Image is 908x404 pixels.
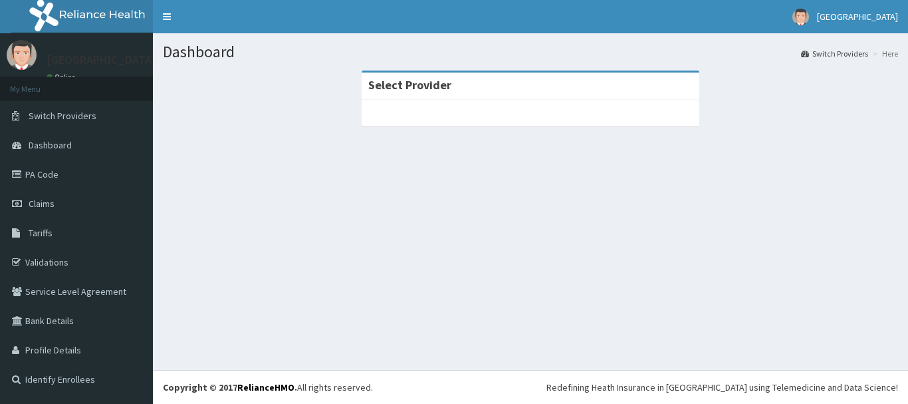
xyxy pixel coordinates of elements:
strong: Select Provider [368,77,451,93]
strong: Copyright © 2017 . [163,381,297,393]
h1: Dashboard [163,43,898,61]
div: Redefining Heath Insurance in [GEOGRAPHIC_DATA] using Telemedicine and Data Science! [546,381,898,394]
span: [GEOGRAPHIC_DATA] [817,11,898,23]
img: User Image [7,40,37,70]
a: Switch Providers [801,48,868,59]
span: Switch Providers [29,110,96,122]
li: Here [869,48,898,59]
img: User Image [792,9,809,25]
p: [GEOGRAPHIC_DATA] [47,54,156,66]
span: Tariffs [29,227,53,239]
a: RelianceHMO [237,381,294,393]
a: Online [47,73,78,82]
span: Claims [29,198,55,210]
footer: All rights reserved. [153,370,908,404]
span: Dashboard [29,139,72,151]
